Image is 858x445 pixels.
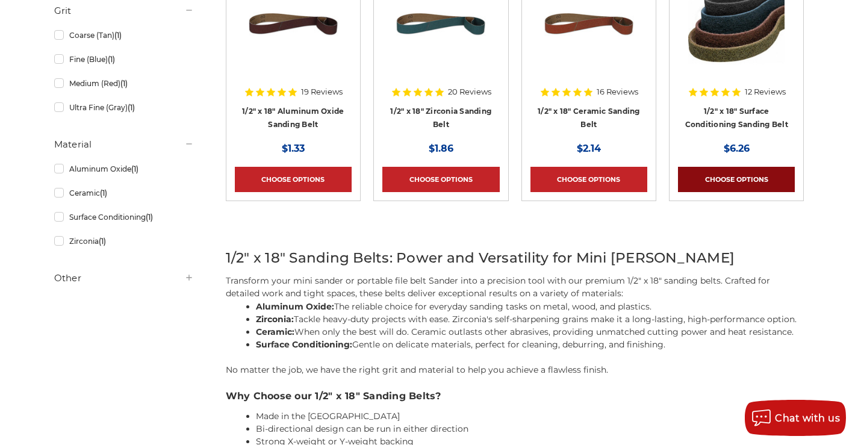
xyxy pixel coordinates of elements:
li: Gentle on delicate materials, perfect for cleaning, deburring, and finishing. [256,338,804,351]
a: Fine (Blue) [54,49,194,70]
strong: Ceramic: [256,326,294,337]
span: 20 Reviews [448,88,491,96]
a: Coarse (Tan) [54,25,194,46]
span: (1) [128,103,135,112]
h5: Grit [54,4,194,18]
strong: Aluminum Oxide: [256,301,334,312]
p: No matter the job, we have the right grit and material to help you achieve a flawless finish. [226,364,804,376]
span: (1) [120,79,128,88]
span: 19 Reviews [301,88,343,96]
span: $1.86 [429,143,453,154]
span: (1) [99,237,106,246]
h5: Other [54,271,194,285]
strong: Zirconia: [256,314,294,325]
a: Aluminum Oxide [54,158,194,179]
li: Made in the [GEOGRAPHIC_DATA] [256,410,804,423]
span: 16 Reviews [597,88,638,96]
li: The reliable choice for everyday sanding tasks on metal, wood, and plastics. [256,300,804,313]
span: (1) [131,164,138,173]
a: Ceramic [54,182,194,204]
button: Chat with us [745,400,846,436]
span: 12 Reviews [745,88,786,96]
li: When only the best will do. Ceramic outlasts other abrasives, providing unmatched cutting power a... [256,326,804,338]
span: (1) [100,188,107,198]
a: Medium (Red) [54,73,194,94]
li: Tackle heavy-duty projects with ease. Zirconia's self-sharpening grains make it a long-lasting, h... [256,313,804,326]
a: Zirconia [54,231,194,252]
a: Choose Options [530,167,647,192]
a: Choose Options [235,167,352,192]
a: Ultra Fine (Gray) [54,97,194,118]
span: $2.14 [577,143,601,154]
span: Chat with us [775,412,840,424]
span: $6.26 [724,143,750,154]
a: 1/2" x 18" Ceramic Sanding Belt [538,107,640,129]
span: $1.33 [282,143,305,154]
a: Choose Options [382,167,499,192]
h5: Material [54,137,194,152]
li: Bi-directional design can be run in either direction [256,423,804,435]
span: (1) [108,55,115,64]
span: (1) [146,213,153,222]
p: Transform your mini sander or portable file belt Sander into a precision tool with our premium 1/... [226,275,804,300]
span: (1) [114,31,122,40]
a: Surface Conditioning [54,207,194,228]
h2: 1/2" x 18" Sanding Belts: Power and Versatility for Mini [PERSON_NAME] [226,247,804,269]
a: 1/2" x 18" Surface Conditioning Sanding Belt [685,107,788,129]
h3: Why Choose our 1/2" x 18" Sanding Belts? [226,389,804,403]
a: 1/2" x 18" Zirconia Sanding Belt [390,107,491,129]
strong: Surface Conditioning: [256,339,352,350]
a: Choose Options [678,167,795,192]
a: 1/2" x 18" Aluminum Oxide Sanding Belt [242,107,344,129]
